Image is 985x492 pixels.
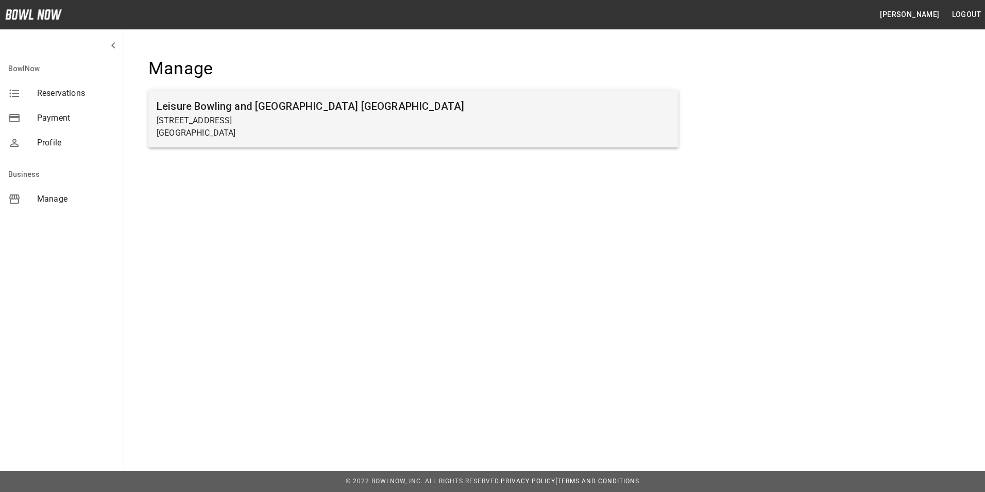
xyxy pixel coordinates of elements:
[5,9,62,20] img: logo
[157,114,670,127] p: [STREET_ADDRESS]
[557,478,639,485] a: Terms and Conditions
[37,87,115,100] span: Reservations
[346,478,501,485] span: © 2022 BowlNow, Inc. All Rights Reserved.
[157,127,670,139] p: [GEOGRAPHIC_DATA]
[37,112,115,124] span: Payment
[148,58,678,79] h4: Manage
[37,137,115,149] span: Profile
[37,193,115,205] span: Manage
[948,5,985,24] button: Logout
[876,5,943,24] button: [PERSON_NAME]
[501,478,555,485] a: Privacy Policy
[157,98,670,114] h6: Leisure Bowling and [GEOGRAPHIC_DATA] [GEOGRAPHIC_DATA]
